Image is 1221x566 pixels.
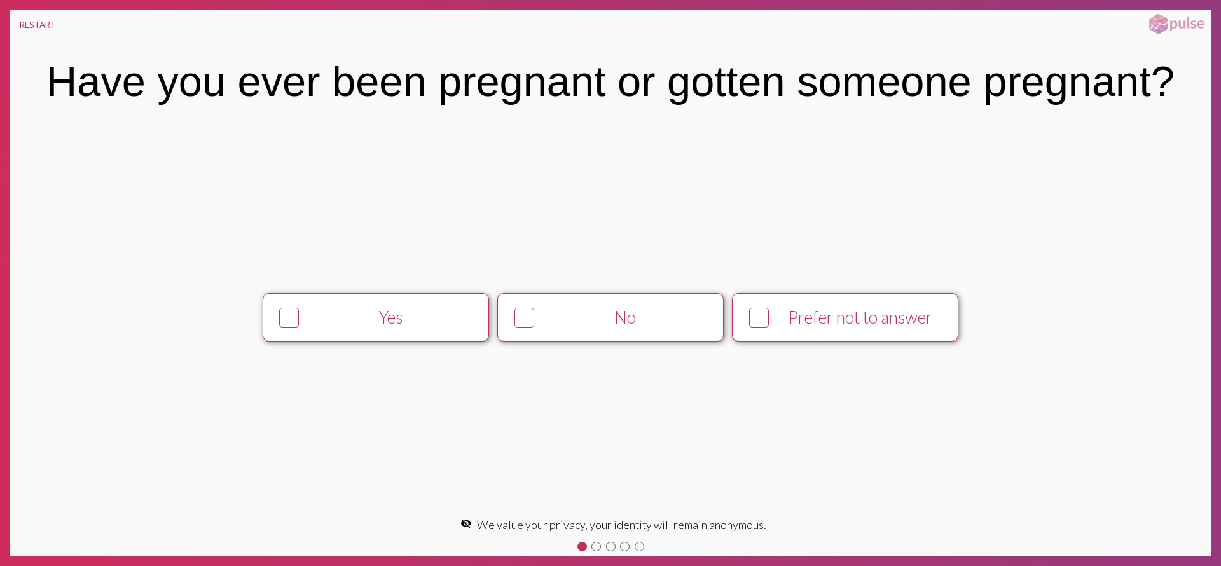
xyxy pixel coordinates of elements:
[263,293,489,341] button: Yes
[539,307,712,328] div: No
[732,293,958,341] button: Prefer not to answer
[497,293,724,341] button: No
[10,10,66,40] button: RESTART
[304,307,477,328] div: Yes
[477,518,766,532] span: We value your privacy, your identity will remain anonymous.
[460,518,472,529] mat-icon: visibility_off
[46,57,1175,106] div: Have you ever been pregnant or gotten someone pregnant?
[1145,13,1208,36] img: pulsehorizontalsmall.png
[774,307,947,328] div: Prefer not to answer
